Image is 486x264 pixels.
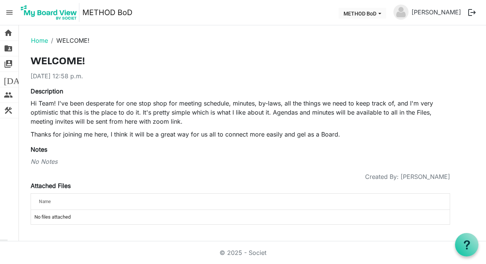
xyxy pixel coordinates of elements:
[464,5,480,20] button: logout
[31,71,450,81] div: [DATE] 12:58 p.m.
[4,41,13,56] span: folder_shared
[31,181,71,190] label: Attached Files
[31,210,450,224] td: No files attached
[19,3,82,22] a: My Board View Logo
[31,37,48,44] a: Home
[31,157,450,166] div: No Notes
[4,56,13,71] span: switch_account
[31,56,450,68] h3: WELCOME!
[4,103,13,118] span: construction
[4,87,13,102] span: people
[31,99,450,126] p: Hi Team! I've been desperate for one stop shop for meeting schedule, minutes, by-laws, all the th...
[82,5,132,20] a: METHOD BoD
[19,3,79,22] img: My Board View Logo
[31,130,450,139] p: Thanks for joining me here, I think it will be a great way for us all to connect more easily and ...
[2,5,17,20] span: menu
[365,172,450,181] span: Created By: [PERSON_NAME]
[31,87,63,96] label: Description
[393,5,409,20] img: no-profile-picture.svg
[48,36,90,45] li: WELCOME!
[39,199,51,204] span: Name
[4,25,13,40] span: home
[339,8,386,19] button: METHOD BoD dropdownbutton
[409,5,464,20] a: [PERSON_NAME]
[4,72,33,87] span: [DATE]
[220,249,266,256] a: © 2025 - Societ
[31,145,47,154] label: Notes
